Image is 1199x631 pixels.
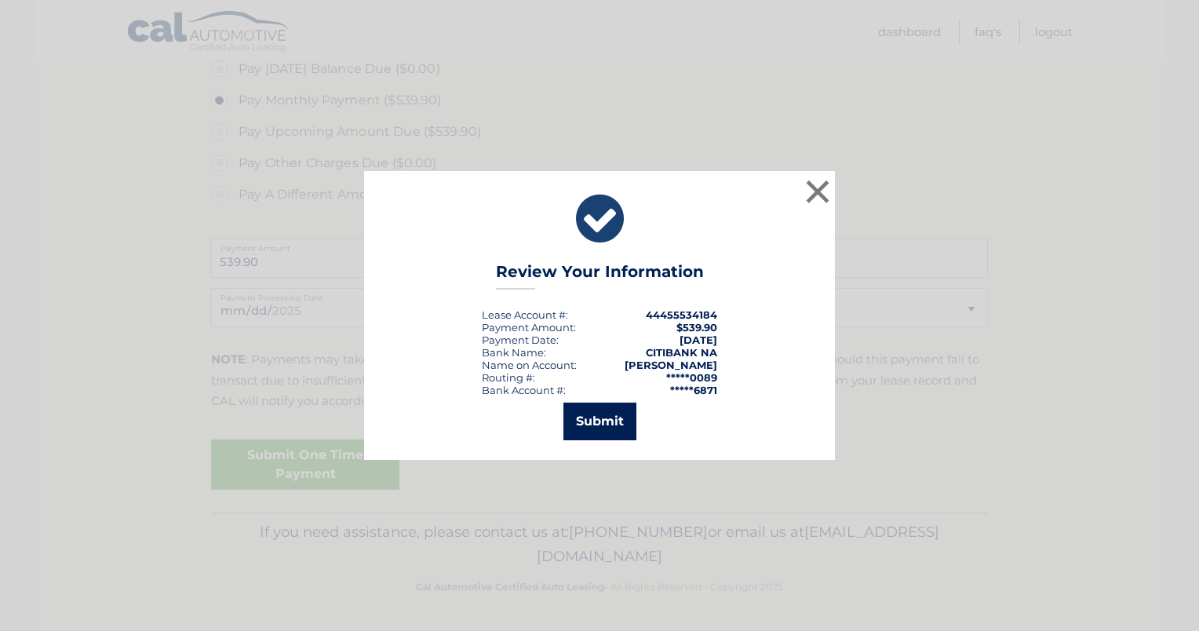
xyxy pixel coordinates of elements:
[680,334,717,346] span: [DATE]
[482,346,546,359] div: Bank Name:
[625,359,717,371] strong: [PERSON_NAME]
[482,371,535,384] div: Routing #:
[646,308,717,321] strong: 44455534184
[563,403,636,440] button: Submit
[802,176,833,207] button: ×
[482,308,568,321] div: Lease Account #:
[482,321,576,334] div: Payment Amount:
[482,334,559,346] div: :
[646,346,717,359] strong: CITIBANK NA
[482,359,577,371] div: Name on Account:
[676,321,717,334] span: $539.90
[482,384,566,396] div: Bank Account #:
[496,262,704,290] h3: Review Your Information
[482,334,556,346] span: Payment Date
